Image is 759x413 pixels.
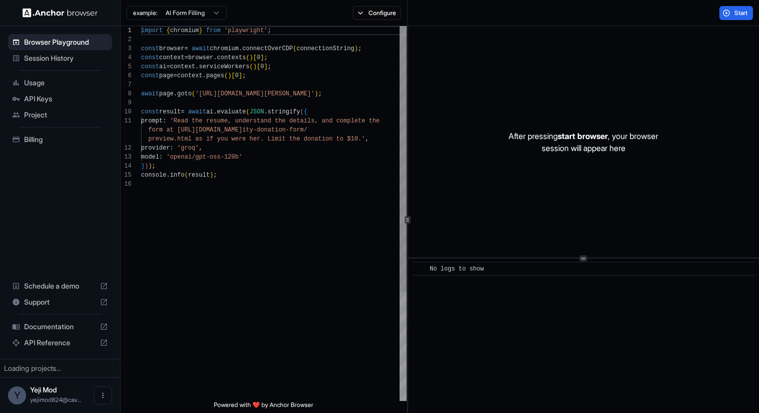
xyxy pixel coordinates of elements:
span: info [170,172,185,179]
span: await [141,90,159,97]
span: . [195,63,199,70]
span: ) [210,172,213,179]
span: : [159,154,163,161]
span: ) [315,90,318,97]
span: = [174,72,177,79]
span: pages [206,72,224,79]
span: evaluate [217,108,246,115]
div: Browser Playground [8,34,112,50]
span: [ [253,54,257,61]
span: start browser [558,131,608,141]
img: Anchor Logo [23,8,98,18]
span: ] [264,63,268,70]
span: ( [246,108,249,115]
div: 16 [120,180,132,189]
span: ; [268,63,271,70]
span: = [184,45,188,52]
span: 'Read the resume, understand the details, and comp [170,117,351,124]
span: 'openai/gpt-oss-120b' [166,154,242,161]
span: { [166,27,170,34]
span: page [159,72,174,79]
span: ; [264,54,268,61]
span: serviceWorkers [199,63,249,70]
span: . [174,90,177,97]
span: await [192,45,210,52]
span: . [202,72,206,79]
span: . [213,54,217,61]
div: 5 [120,62,132,71]
span: page [159,90,174,97]
button: Configure [353,6,402,20]
span: 0 [257,54,260,61]
div: API Keys [8,91,112,107]
span: 0 [261,63,264,70]
span: = [166,63,170,70]
span: ; [152,163,156,170]
span: [ [257,63,260,70]
span: Powered with ❤️ by Anchor Browser [214,401,313,413]
span: Yeji Mod [30,385,57,394]
span: : [163,117,166,124]
span: chromium [170,27,199,34]
span: import [141,27,163,34]
span: = [184,54,188,61]
div: 12 [120,144,132,153]
span: API Reference [24,338,96,348]
span: ( [184,172,188,179]
span: . [264,108,268,115]
span: ] [261,54,264,61]
div: 10 [120,107,132,116]
span: Usage [24,78,108,88]
div: 11 [120,116,132,125]
span: Project [24,110,108,120]
div: API Reference [8,335,112,351]
span: ( [224,72,228,79]
span: [ [231,72,235,79]
span: 0 [235,72,238,79]
span: browser [159,45,184,52]
div: Y [8,386,26,404]
div: 8 [120,89,132,98]
span: lete the [351,117,380,124]
span: Billing [24,134,108,145]
span: from [206,27,221,34]
p: After pressing , your browser session will appear here [509,130,658,154]
span: { [304,108,307,115]
span: chromium [210,45,239,52]
span: ; [358,45,361,52]
span: ; [213,172,217,179]
span: await [188,108,206,115]
div: 2 [120,35,132,44]
span: prompt [141,117,163,124]
span: Start [734,9,748,17]
span: model [141,154,159,161]
span: 'groq' [177,145,199,152]
span: result [159,108,181,115]
span: '[URL][DOMAIN_NAME][PERSON_NAME]' [195,90,315,97]
span: ) [148,163,152,170]
button: Open menu [94,386,112,404]
span: ) [253,63,257,70]
div: 7 [120,80,132,89]
span: const [141,72,159,79]
span: ity-donation-form/ [242,126,308,133]
span: , [199,145,202,152]
span: connectOverCDP [242,45,293,52]
span: ; [242,72,246,79]
span: . [213,108,217,115]
div: Billing [8,131,112,148]
span: API Keys [24,94,108,104]
span: provider [141,145,170,152]
span: contexts [217,54,246,61]
div: 13 [120,153,132,162]
span: JSON [249,108,264,115]
span: . [238,45,242,52]
span: ] [238,72,242,79]
div: Session History [8,50,112,66]
span: example: [133,9,158,17]
div: Support [8,294,112,310]
div: Loading projects... [4,363,116,373]
span: ( [192,90,195,97]
span: connectionString [297,45,354,52]
span: ) [228,72,231,79]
